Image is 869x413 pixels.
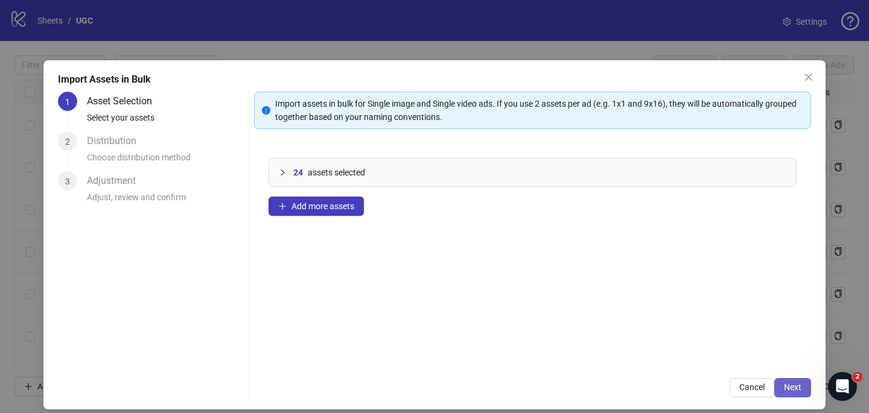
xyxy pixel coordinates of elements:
[799,68,818,87] button: Close
[278,202,287,210] span: plus
[87,191,244,211] div: Adjust, review and confirm
[730,378,774,397] button: Cancel
[262,106,270,115] span: info-circle
[784,382,801,392] span: Next
[87,171,145,191] div: Adjustment
[279,169,286,176] span: collapsed
[87,131,146,151] div: Distribution
[291,201,354,211] span: Add more assets
[65,177,70,186] span: 3
[293,166,303,179] span: 24
[804,72,813,82] span: close
[828,372,857,401] iframe: Intercom live chat
[65,137,70,147] span: 2
[269,197,364,216] button: Add more assets
[65,97,70,107] span: 1
[739,382,765,392] span: Cancel
[87,92,162,111] div: Asset Selection
[87,111,244,131] div: Select your assets
[87,151,244,171] div: Choose distribution method
[58,72,811,87] div: Import Assets in Bulk
[275,97,803,124] div: Import assets in bulk for Single image and Single video ads. If you use 2 assets per ad (e.g. 1x1...
[269,159,796,186] div: 24assets selected
[774,378,811,397] button: Next
[308,166,365,179] span: assets selected
[853,372,862,382] span: 2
